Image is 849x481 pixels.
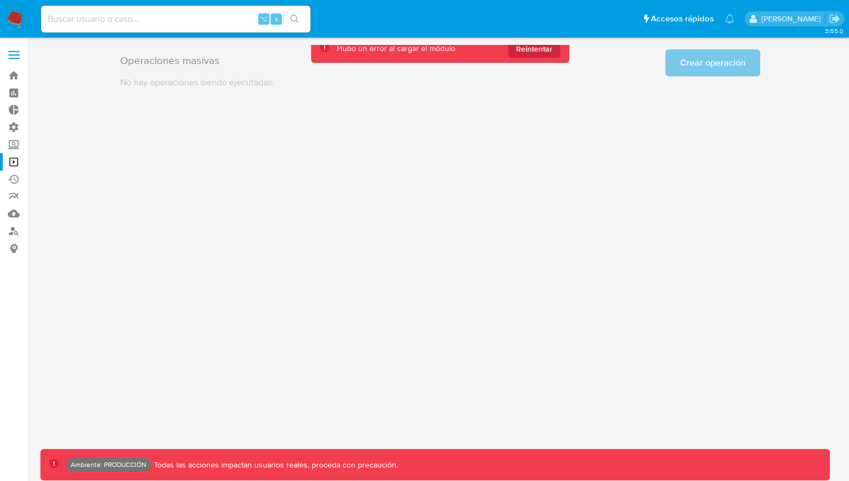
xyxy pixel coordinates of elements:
[41,12,311,26] input: Buscar usuario o caso...
[283,11,306,27] button: search-icon
[275,13,278,24] span: s
[829,13,841,25] a: Salir
[151,460,398,470] p: Todas las acciones impactan usuarios reales, proceda con precaución.
[651,13,714,25] span: Accesos rápidos
[725,14,734,24] a: Notificaciones
[761,13,825,24] p: ramiro.carbonell@mercadolibre.com.co
[259,13,268,24] span: ⌥
[71,462,147,467] p: Ambiente: PRODUCCIÓN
